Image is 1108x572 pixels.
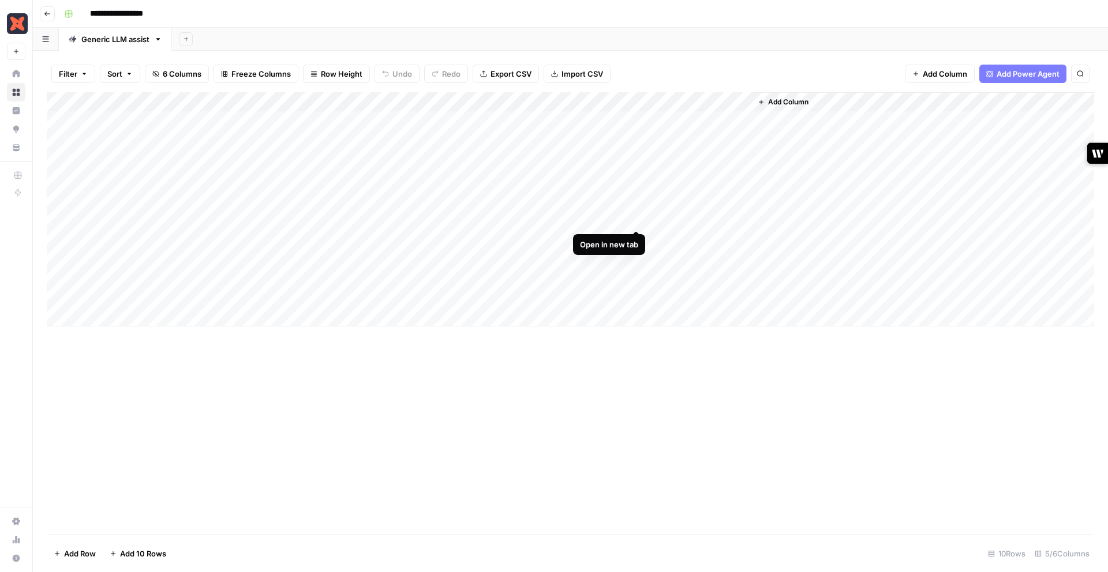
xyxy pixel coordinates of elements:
[392,68,412,80] span: Undo
[7,530,25,549] a: Usage
[375,65,420,83] button: Undo
[491,68,531,80] span: Export CSV
[923,68,967,80] span: Add Column
[7,83,25,101] a: Browse
[753,95,813,110] button: Add Column
[424,65,468,83] button: Redo
[145,65,209,83] button: 6 Columns
[7,120,25,138] a: Opportunities
[107,68,122,80] span: Sort
[303,65,370,83] button: Row Height
[64,548,96,559] span: Add Row
[905,65,975,83] button: Add Column
[47,544,103,563] button: Add Row
[544,65,611,83] button: Import CSV
[7,512,25,530] a: Settings
[7,65,25,83] a: Home
[59,28,172,51] a: Generic LLM assist
[7,138,25,157] a: Your Data
[7,101,25,120] a: Insights
[51,65,95,83] button: Filter
[321,68,362,80] span: Row Height
[100,65,140,83] button: Sort
[103,544,173,563] button: Add 10 Rows
[120,548,166,559] span: Add 10 Rows
[214,65,298,83] button: Freeze Columns
[979,65,1066,83] button: Add Power Agent
[231,68,291,80] span: Freeze Columns
[997,68,1060,80] span: Add Power Agent
[580,239,638,250] div: Open in new tab
[163,68,201,80] span: 6 Columns
[768,97,808,107] span: Add Column
[59,68,77,80] span: Filter
[7,549,25,567] button: Help + Support
[562,68,603,80] span: Import CSV
[473,65,539,83] button: Export CSV
[442,68,461,80] span: Redo
[983,544,1030,563] div: 10 Rows
[1030,544,1094,563] div: 5/6 Columns
[7,9,25,38] button: Workspace: Marketing - dbt Labs
[7,13,28,34] img: Marketing - dbt Labs Logo
[81,33,149,45] div: Generic LLM assist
